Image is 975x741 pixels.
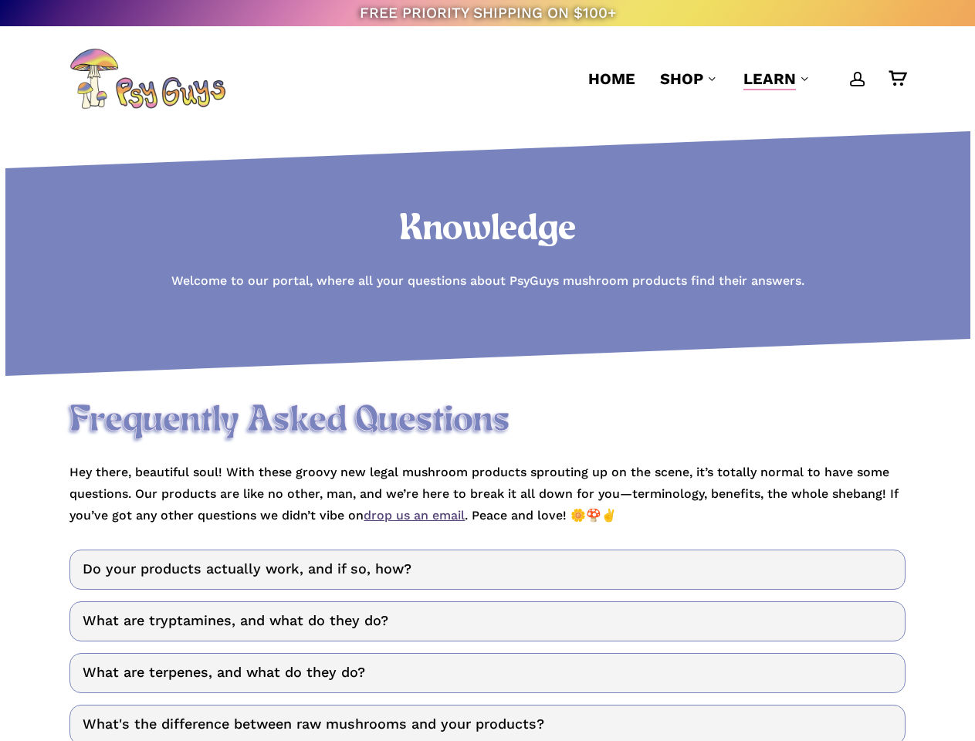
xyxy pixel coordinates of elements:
nav: Main Menu [576,26,906,131]
p: Welcome to our portal, where all your questions about PsyGuys mushroom products find their answers. [171,270,804,292]
a: drop us an email [364,508,465,523]
a: Shop [660,68,719,90]
p: Hey there, beautiful soul! With these groovy new legal mushroom products sprouting up on the scen... [69,462,905,526]
a: What are tryptamines, and what do they do? [69,601,906,641]
a: Learn [743,68,811,90]
a: Home [588,68,635,90]
img: PsyGuys [69,48,225,110]
span: Frequently Asked Questions [69,401,510,441]
a: Do your products actually work, and if so, how? [69,550,906,590]
span: Learn [743,69,796,88]
h1: Knowledge [69,208,906,252]
a: What are terpenes, and what do they do? [69,653,906,693]
span: Home [588,69,635,88]
span: Shop [660,69,703,88]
